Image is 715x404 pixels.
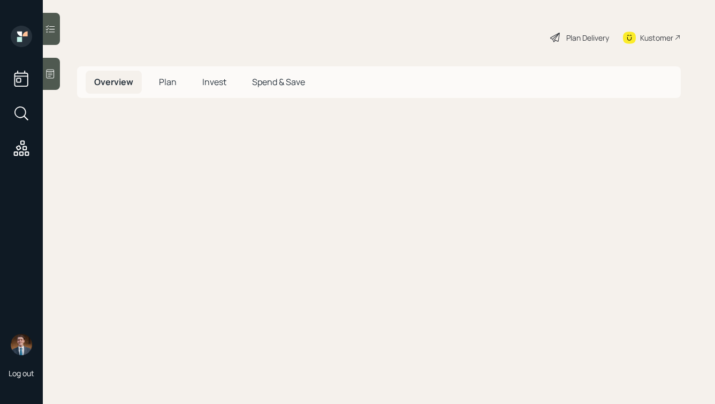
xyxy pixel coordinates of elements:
[9,368,34,378] div: Log out
[202,76,226,88] span: Invest
[566,32,609,43] div: Plan Delivery
[94,76,133,88] span: Overview
[11,334,32,355] img: hunter_neumayer.jpg
[640,32,673,43] div: Kustomer
[252,76,305,88] span: Spend & Save
[159,76,177,88] span: Plan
